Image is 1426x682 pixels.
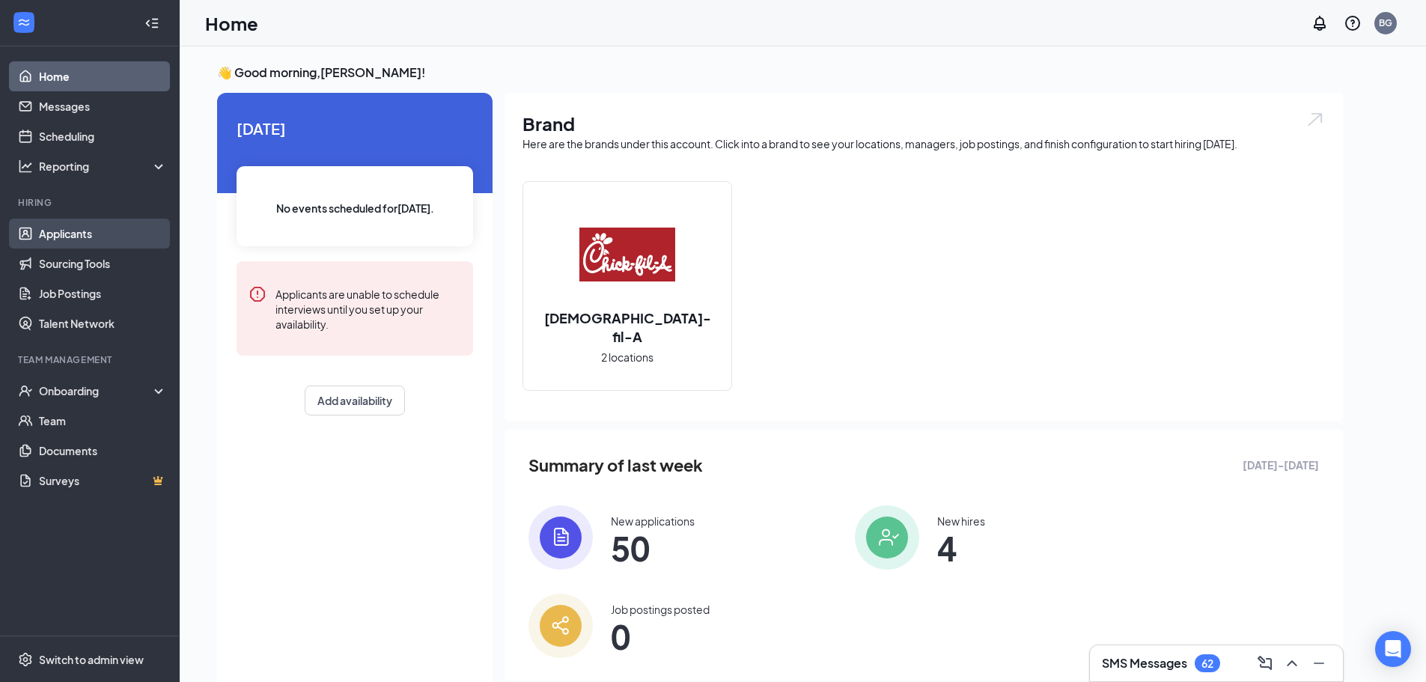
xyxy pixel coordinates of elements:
svg: Settings [18,652,33,667]
button: Add availability [305,386,405,415]
div: Here are the brands under this account. Click into a brand to see your locations, managers, job p... [522,136,1325,151]
span: [DATE] [237,117,473,140]
span: No events scheduled for [DATE] . [276,200,434,216]
div: Switch to admin view [39,652,144,667]
a: Documents [39,436,167,466]
svg: UserCheck [18,383,33,398]
h2: [DEMOGRAPHIC_DATA]-fil-A [523,308,731,346]
h1: Home [205,10,258,36]
svg: QuestionInfo [1344,14,1362,32]
a: Sourcing Tools [39,249,167,278]
span: 4 [937,535,985,561]
div: Hiring [18,196,164,209]
a: Team [39,406,167,436]
svg: WorkstreamLogo [16,15,31,30]
a: Home [39,61,167,91]
svg: Analysis [18,159,33,174]
svg: ChevronUp [1283,654,1301,672]
div: Team Management [18,353,164,366]
span: [DATE] - [DATE] [1243,457,1319,473]
a: Applicants [39,219,167,249]
img: icon [855,505,919,570]
span: 0 [611,623,710,650]
div: New applications [611,514,695,529]
div: Onboarding [39,383,154,398]
div: Applicants are unable to schedule interviews until you set up your availability. [275,285,461,332]
button: Minimize [1307,651,1331,675]
svg: Notifications [1311,14,1329,32]
svg: Collapse [144,16,159,31]
button: ChevronUp [1280,651,1304,675]
img: open.6027fd2a22e1237b5b06.svg [1305,111,1325,128]
svg: Minimize [1310,654,1328,672]
h3: 👋 Good morning, [PERSON_NAME] ! [217,64,1343,81]
a: SurveysCrown [39,466,167,496]
h3: SMS Messages [1102,655,1187,672]
span: 50 [611,535,695,561]
a: Job Postings [39,278,167,308]
img: icon [528,594,593,658]
svg: ComposeMessage [1256,654,1274,672]
svg: Error [249,285,266,303]
h1: Brand [522,111,1325,136]
div: Reporting [39,159,168,174]
div: Job postings posted [611,602,710,617]
span: Summary of last week [528,452,703,478]
img: icon [528,505,593,570]
a: Messages [39,91,167,121]
div: Open Intercom Messenger [1375,631,1411,667]
span: 2 locations [601,349,653,365]
a: Talent Network [39,308,167,338]
div: BG [1379,16,1392,29]
div: 62 [1201,657,1213,670]
a: Scheduling [39,121,167,151]
img: Chick-fil-A [579,207,675,302]
div: New hires [937,514,985,529]
button: ComposeMessage [1253,651,1277,675]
